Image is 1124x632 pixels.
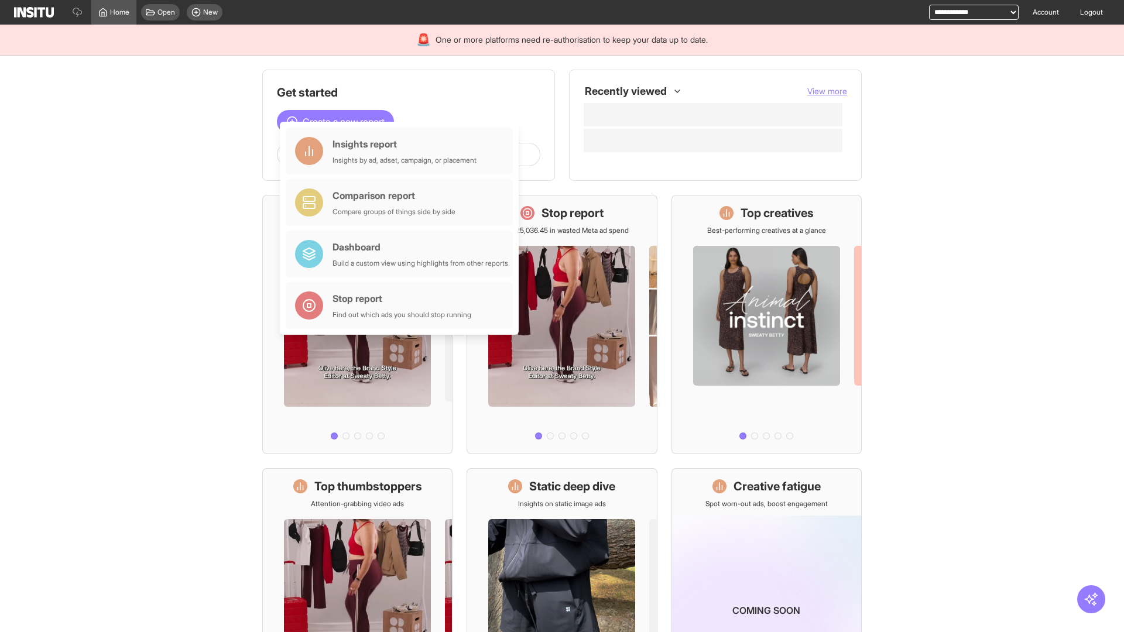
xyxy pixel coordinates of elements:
[333,137,477,151] div: Insights report
[807,85,847,97] button: View more
[277,110,394,133] button: Create a new report
[333,310,471,320] div: Find out which ads you should stop running
[277,84,540,101] h1: Get started
[467,195,657,454] a: Stop reportSave £25,036.45 in wasted Meta ad spend
[314,478,422,494] h1: Top thumbstoppers
[518,499,606,509] p: Insights on static image ads
[741,205,814,221] h1: Top creatives
[671,195,862,454] a: Top creativesBest-performing creatives at a glance
[416,32,431,48] div: 🚨
[333,156,477,165] div: Insights by ad, adset, campaign, or placement
[542,205,604,221] h1: Stop report
[203,8,218,17] span: New
[333,188,455,202] div: Comparison report
[157,8,175,17] span: Open
[436,34,708,46] span: One or more platforms need re-authorisation to keep your data up to date.
[495,226,629,235] p: Save £25,036.45 in wasted Meta ad spend
[807,86,847,96] span: View more
[262,195,453,454] a: What's live nowSee all active ads instantly
[303,115,385,129] span: Create a new report
[333,259,508,268] div: Build a custom view using highlights from other reports
[333,291,471,305] div: Stop report
[529,478,615,494] h1: Static deep dive
[333,207,455,217] div: Compare groups of things side by side
[311,499,404,509] p: Attention-grabbing video ads
[110,8,129,17] span: Home
[14,7,54,18] img: Logo
[333,240,508,254] div: Dashboard
[707,226,826,235] p: Best-performing creatives at a glance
